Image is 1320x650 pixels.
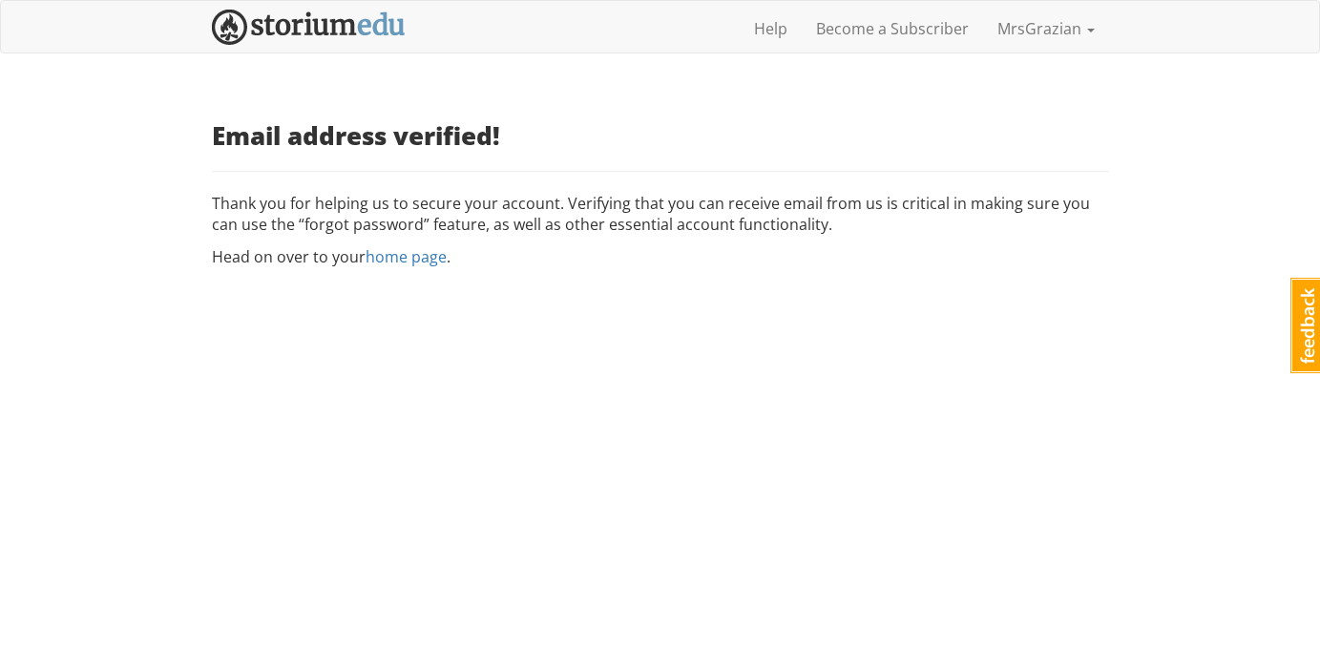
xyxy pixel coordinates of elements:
h3: Email address verified! [212,122,1109,150]
a: Become a Subscriber [802,5,983,52]
img: StoriumEDU [212,10,406,45]
p: Head on over to your . [212,246,1109,268]
a: home page [366,246,447,267]
a: Help [740,5,802,52]
a: MrsGrazian [983,5,1109,52]
p: Thank you for helping us to secure your account. Verifying that you can receive email from us is ... [212,193,1109,237]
